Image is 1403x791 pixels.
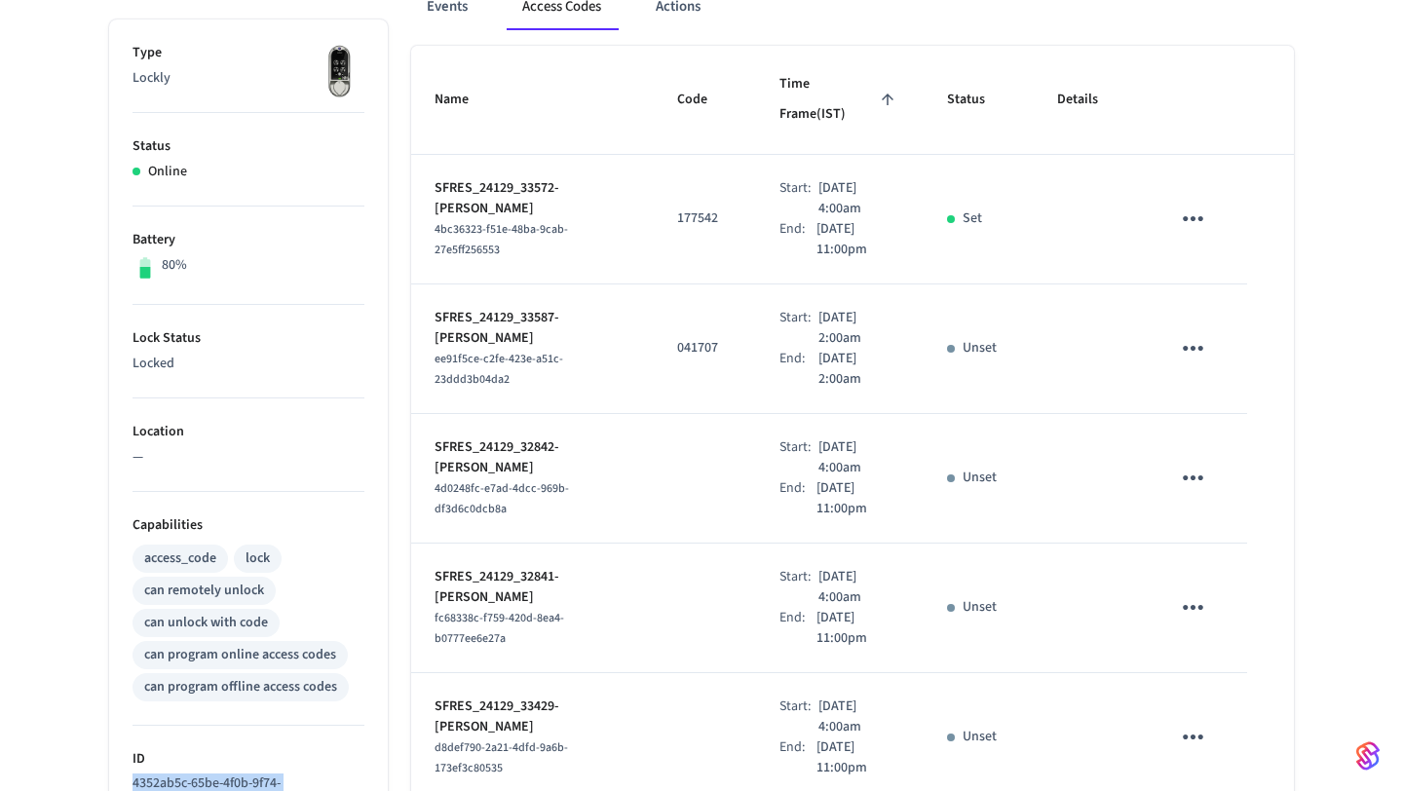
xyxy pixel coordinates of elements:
span: fc68338c-f759-420d-8ea4-b0777ee6e27a [435,610,564,647]
p: SFRES_24129_32842-[PERSON_NAME] [435,437,630,478]
p: [DATE] 11:00pm [816,219,900,260]
span: Status [947,85,1010,115]
p: ID [133,749,364,770]
p: Status [133,136,364,157]
div: End: [779,219,816,260]
p: Set [963,208,982,229]
div: End: [779,608,816,649]
span: ee91f5ce-c2fe-423e-a51c-23ddd3b04da2 [435,351,563,388]
p: [DATE] 11:00pm [816,478,900,519]
p: SFRES_24129_33429-[PERSON_NAME] [435,697,630,737]
p: Lockly [133,68,364,89]
p: 80% [162,255,187,276]
p: Unset [963,468,997,488]
p: [DATE] 4:00am [818,437,899,478]
div: Start: [779,567,819,608]
div: Start: [779,178,819,219]
p: Type [133,43,364,63]
div: access_code [144,548,216,569]
span: Details [1057,85,1123,115]
span: Time Frame(IST) [779,69,900,131]
p: Battery [133,230,364,250]
img: SeamLogoGradient.69752ec5.svg [1356,740,1380,772]
p: Capabilities [133,515,364,536]
span: 4d0248fc-e7ad-4dcc-969b-df3d6c0dcb8a [435,480,569,517]
span: 4bc36323-f51e-48ba-9cab-27e5ff256553 [435,221,568,258]
p: 041707 [677,338,733,358]
p: SFRES_24129_33587-[PERSON_NAME] [435,308,630,349]
p: SFRES_24129_33572-[PERSON_NAME] [435,178,630,219]
p: [DATE] 2:00am [818,349,899,390]
div: Start: [779,697,819,737]
p: Unset [963,727,997,747]
p: Online [148,162,187,182]
p: [DATE] 11:00pm [816,608,900,649]
p: [DATE] 11:00pm [816,737,900,778]
span: Code [677,85,733,115]
div: can remotely unlock [144,581,264,601]
div: End: [779,349,819,390]
div: Start: [779,308,819,349]
p: [DATE] 4:00am [818,697,899,737]
div: can unlock with code [144,613,268,633]
p: [DATE] 4:00am [818,567,899,608]
div: Start: [779,437,819,478]
div: lock [246,548,270,569]
p: — [133,447,364,468]
p: 177542 [677,208,733,229]
p: [DATE] 2:00am [818,308,899,349]
img: Lockly Vision Lock, Front [316,43,364,101]
span: Name [435,85,494,115]
p: SFRES_24129_32841-[PERSON_NAME] [435,567,630,608]
p: [DATE] 4:00am [818,178,899,219]
div: can program online access codes [144,645,336,665]
p: Unset [963,338,997,358]
p: Unset [963,597,997,618]
div: End: [779,478,816,519]
p: Location [133,422,364,442]
div: End: [779,737,816,778]
div: can program offline access codes [144,677,337,697]
p: Lock Status [133,328,364,349]
p: Locked [133,354,364,374]
span: d8def790-2a21-4dfd-9a6b-173ef3c80535 [435,739,568,776]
